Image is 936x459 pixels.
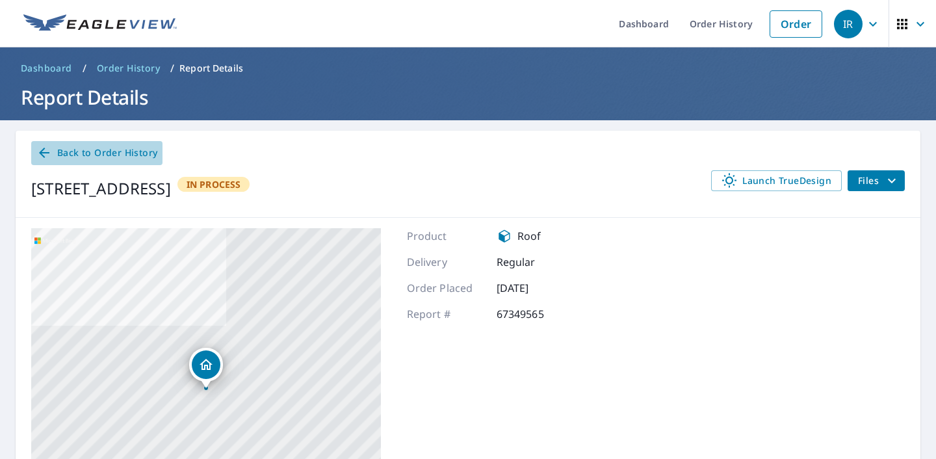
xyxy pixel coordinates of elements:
li: / [170,60,174,76]
span: In Process [179,178,249,190]
p: [DATE] [497,280,575,296]
button: filesDropdownBtn-67349565 [847,170,905,191]
a: Order History [92,58,165,79]
li: / [83,60,86,76]
span: Files [858,173,900,189]
span: Order History [97,62,160,75]
div: [STREET_ADDRESS] [31,177,171,200]
p: Report Details [179,62,243,75]
div: Roof [497,228,575,244]
p: 67349565 [497,306,575,322]
nav: breadcrumb [16,58,920,79]
div: IR [834,10,863,38]
a: Launch TrueDesign [711,170,842,191]
a: Order [770,10,822,38]
p: Delivery [407,254,485,270]
p: Order Placed [407,280,485,296]
p: Product [407,228,485,244]
div: Dropped pin, building 1, Residential property, 3712 Hillwood Way Bedford, TX 76021 [189,348,223,388]
span: Dashboard [21,62,72,75]
p: Report # [407,306,485,322]
p: Regular [497,254,575,270]
a: Back to Order History [31,141,162,165]
span: Back to Order History [36,145,157,161]
a: Dashboard [16,58,77,79]
span: Launch TrueDesign [721,173,831,189]
img: EV Logo [23,14,177,34]
h1: Report Details [16,84,920,111]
